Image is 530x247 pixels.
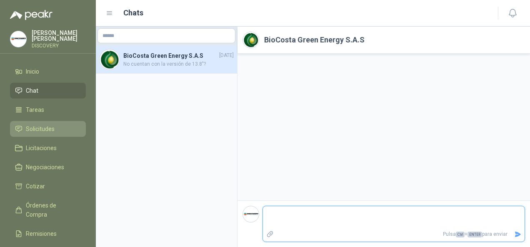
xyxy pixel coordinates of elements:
a: Inicio [10,64,86,79]
a: Órdenes de Compra [10,198,86,222]
a: Negociaciones [10,159,86,175]
p: DISCOVERY [32,43,86,48]
span: Órdenes de Compra [26,201,78,219]
p: Pulsa + para enviar [277,227,511,242]
span: [DATE] [219,52,234,59]
span: Cotizar [26,182,45,191]
h4: BioCosta Green Energy S.A.S [123,51,217,60]
a: Chat [10,83,86,99]
p: [PERSON_NAME] [PERSON_NAME] [32,30,86,42]
h1: Chats [123,7,143,19]
span: Ctrl [456,232,465,237]
a: Solicitudes [10,121,86,137]
span: ENTER [467,232,482,237]
img: Company Logo [243,206,259,222]
span: Licitaciones [26,143,57,153]
span: Remisiones [26,229,57,238]
img: Company Logo [10,31,26,47]
span: Chat [26,86,38,95]
a: Company LogoBioCosta Green Energy S.A.S[DATE]No cuentan con la versión de 13.8"? [96,46,237,74]
img: Company Logo [243,32,259,48]
label: Adjuntar archivos [263,227,277,242]
a: Tareas [10,102,86,118]
span: Tareas [26,105,44,114]
img: Company Logo [100,49,120,69]
img: Logo peakr [10,10,52,20]
span: No cuentan con la versión de 13.8"? [123,60,234,68]
h2: BioCosta Green Energy S.A.S [264,34,365,46]
span: Negociaciones [26,163,64,172]
span: Solicitudes [26,124,55,133]
a: Cotizar [10,178,86,194]
a: Remisiones [10,226,86,242]
a: Licitaciones [10,140,86,156]
span: Inicio [26,67,39,76]
button: Enviar [511,227,525,242]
